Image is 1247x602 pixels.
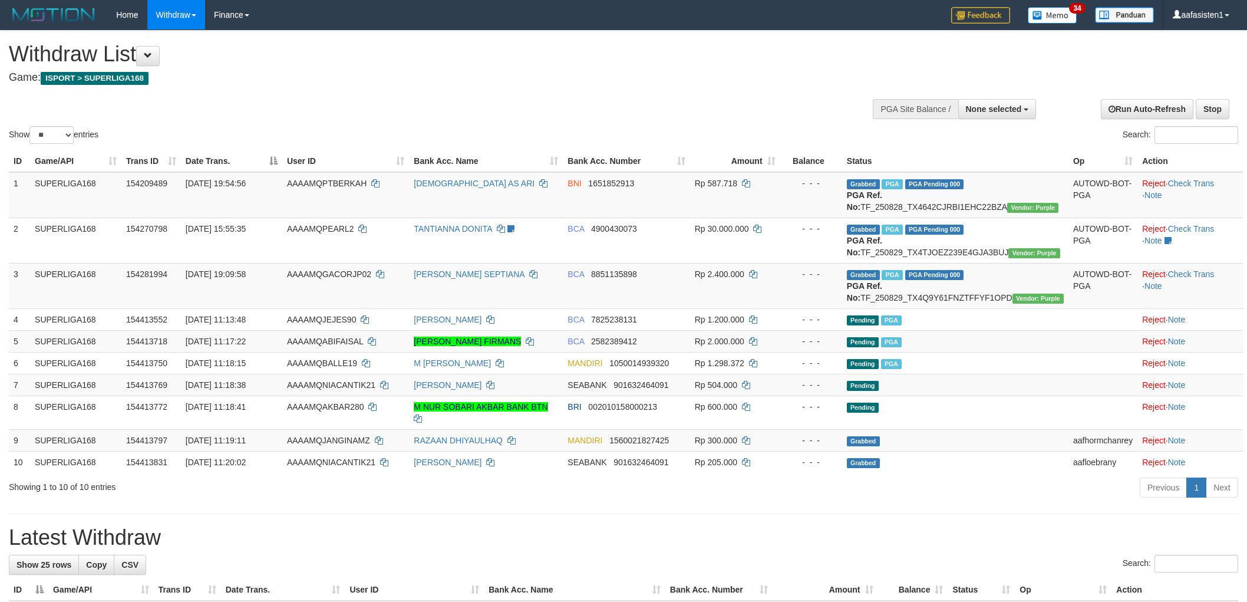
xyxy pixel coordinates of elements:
span: PGA Pending [905,270,964,280]
span: AAAAMQAKBAR280 [287,402,364,412]
span: BNI [568,179,581,188]
span: AAAAMQPEARL2 [287,224,354,233]
span: Copy [86,560,107,570]
img: panduan.png [1095,7,1154,23]
span: Pending [847,403,879,413]
a: Reject [1142,358,1166,368]
td: SUPERLIGA168 [30,451,121,473]
a: Reject [1142,269,1166,279]
td: · · [1137,218,1243,263]
div: - - - [785,268,837,280]
span: Rp 600.000 [695,402,737,412]
td: AUTOWD-BOT-PGA [1068,263,1137,308]
td: SUPERLIGA168 [30,263,121,308]
span: Copy 4900430073 to clipboard [591,224,637,233]
b: PGA Ref. No: [847,190,882,212]
a: Note [1144,236,1162,245]
input: Search: [1154,555,1238,573]
th: Amount: activate to sort column ascending [773,579,878,601]
td: SUPERLIGA168 [30,172,121,218]
a: Reject [1142,337,1166,346]
td: SUPERLIGA168 [30,374,121,396]
td: · [1137,308,1243,330]
span: [DATE] 19:09:58 [186,269,246,279]
span: Rp 504.000 [695,380,737,390]
span: Rp 30.000.000 [695,224,749,233]
a: Note [1168,458,1186,467]
a: 1 [1186,478,1206,498]
td: 1 [9,172,30,218]
span: 154413831 [126,458,167,467]
span: Vendor URL: https://trx4.1velocity.biz [1008,248,1060,258]
th: Bank Acc. Number: activate to sort column ascending [563,150,690,172]
th: Game/API: activate to sort column ascending [48,579,154,601]
a: Next [1206,478,1238,498]
span: BCA [568,269,584,279]
th: Op: activate to sort column ascending [1015,579,1111,601]
td: · · [1137,263,1243,308]
span: [DATE] 11:18:41 [186,402,246,412]
span: AAAAMQPTBERKAH [287,179,367,188]
th: User ID: activate to sort column ascending [345,579,484,601]
th: Status: activate to sort column ascending [948,579,1015,601]
a: Stop [1196,99,1229,119]
span: AAAAMQNIACANTIK21 [287,458,375,467]
span: Marked by aafsoycanthlai [881,359,902,369]
th: Balance [780,150,842,172]
td: SUPERLIGA168 [30,330,121,352]
span: Pending [847,359,879,369]
span: MANDIRI [568,358,602,368]
label: Search: [1123,555,1238,573]
span: Copy 7825238131 to clipboard [591,315,637,324]
div: - - - [785,357,837,369]
th: Game/API: activate to sort column ascending [30,150,121,172]
div: - - - [785,335,837,347]
th: Amount: activate to sort column ascending [690,150,780,172]
span: Rp 300.000 [695,436,737,445]
th: Bank Acc. Name: activate to sort column ascending [484,579,665,601]
th: Date Trans.: activate to sort column ascending [221,579,345,601]
th: Trans ID: activate to sort column ascending [121,150,181,172]
a: Note [1144,190,1162,200]
span: [DATE] 11:20:02 [186,458,246,467]
a: Reject [1142,315,1166,324]
th: Date Trans.: activate to sort column descending [181,150,282,172]
th: User ID: activate to sort column ascending [282,150,409,172]
span: Marked by aafchhiseyha [882,179,902,189]
span: Rp 1.200.000 [695,315,744,324]
span: Rp 2.000.000 [695,337,744,346]
span: Rp 205.000 [695,458,737,467]
div: - - - [785,401,837,413]
td: SUPERLIGA168 [30,218,121,263]
span: Grabbed [847,436,880,446]
a: Reject [1142,224,1166,233]
span: AAAAMQJEJES90 [287,315,357,324]
a: Reject [1142,402,1166,412]
span: 154281994 [126,269,167,279]
span: PGA Pending [905,179,964,189]
td: 9 [9,429,30,451]
a: [PERSON_NAME] [414,458,481,467]
a: Reject [1142,179,1166,188]
td: SUPERLIGA168 [30,396,121,429]
span: Copy 2582389412 to clipboard [591,337,637,346]
th: Bank Acc. Number: activate to sort column ascending [665,579,773,601]
span: AAAAMQJANGINAMZ [287,436,370,445]
span: Copy 8851135898 to clipboard [591,269,637,279]
td: 7 [9,374,30,396]
span: 154209489 [126,179,167,188]
td: 8 [9,396,30,429]
span: 154270798 [126,224,167,233]
a: CSV [114,555,146,575]
span: PGA Pending [905,225,964,235]
span: 154413750 [126,358,167,368]
td: TF_250829_TX4Q9Y61FNZTFFYF1OPD [842,263,1068,308]
a: Copy [78,555,114,575]
span: Grabbed [847,270,880,280]
span: None selected [966,104,1022,114]
a: Note [1144,281,1162,291]
div: - - - [785,379,837,391]
img: MOTION_logo.png [9,6,98,24]
a: Note [1168,337,1186,346]
td: · [1137,396,1243,429]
